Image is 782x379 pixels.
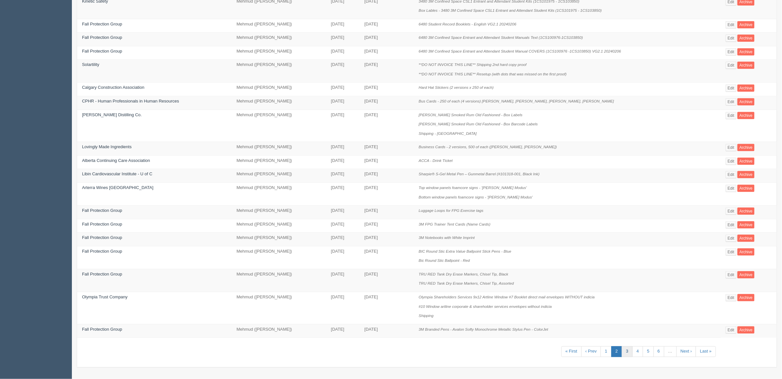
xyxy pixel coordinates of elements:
[738,21,755,28] a: Archive
[419,49,621,53] i: 6480 3M Confined Space Entrant and Attendant Student Manual COVERS (1CS100976 -1CS103850) VG2.1 2...
[738,144,755,151] a: Archive
[419,85,494,89] i: Hard Hat Stickers (2 versions x 250 of each)
[232,246,326,269] td: Mehmud ([PERSON_NAME])
[82,208,122,213] a: Fall Protection Group
[232,110,326,142] td: Mehmud ([PERSON_NAME])
[419,62,527,67] i: **DO NOT INVOICE THIS LINE** Shipping 2nd hard copy proof
[726,171,737,178] a: Edit
[359,219,414,233] td: [DATE]
[726,48,737,55] a: Edit
[738,158,755,165] a: Archive
[419,295,595,299] i: Olympia Shareholders Services 9x12 Artline Window #7 Booklet direct mail envelopes WITHOUT indicia
[419,258,470,262] i: Bic Round Stic Ballpoint - Red
[726,158,737,165] a: Edit
[359,142,414,156] td: [DATE]
[419,304,552,308] i: #10 Window artline corporate & shareholder services envelopes without indicia
[419,35,583,39] i: 6480 3M Confined Space Entrant and Attendant Student Manuals Text (1CS100976-1CS103850)
[82,144,132,149] a: Lovingly Made Ingredients
[232,219,326,233] td: Mehmud ([PERSON_NAME])
[643,346,654,357] a: 5
[82,99,179,103] a: CPHR - Human Professionals in Human Resources
[738,221,755,229] a: Archive
[232,324,326,338] td: Mehmud ([PERSON_NAME])
[232,60,326,83] td: Mehmud ([PERSON_NAME])
[359,246,414,269] td: [DATE]
[726,326,737,334] a: Edit
[82,222,122,227] a: Fall Protection Group
[326,292,360,324] td: [DATE]
[326,155,360,169] td: [DATE]
[726,235,737,242] a: Edit
[726,144,737,151] a: Edit
[82,112,142,117] a: [PERSON_NAME] Distilling Co.
[326,206,360,219] td: [DATE]
[419,249,511,253] i: BIC Round Stic Extra Value Ballpoint Stick Pens - Blue
[359,324,414,338] td: [DATE]
[232,269,326,292] td: Mehmud ([PERSON_NAME])
[326,142,360,156] td: [DATE]
[82,327,122,332] a: Fall Protection Group
[326,246,360,269] td: [DATE]
[326,219,360,233] td: [DATE]
[359,33,414,46] td: [DATE]
[419,158,453,163] i: ACCA - Drink Ticket
[359,233,414,246] td: [DATE]
[726,294,737,301] a: Edit
[326,83,360,96] td: [DATE]
[326,269,360,292] td: [DATE]
[581,346,601,357] a: ‹ Prev
[326,233,360,246] td: [DATE]
[326,19,360,33] td: [DATE]
[738,48,755,55] a: Archive
[419,281,514,285] i: TRU RED Tank Dry Erase Markers, Chisel Tip, Assorted
[82,35,122,40] a: Fall Protection Group
[738,326,755,334] a: Archive
[359,155,414,169] td: [DATE]
[419,172,540,176] i: Sharpie® S-Gel Metal Pen – Gunmetal Barrel (#101318-001, Black Ink)
[419,122,538,126] i: [PERSON_NAME] Smoked Rum Old Fashioned - Box Barcode Labels
[738,171,755,178] a: Archive
[326,182,360,205] td: [DATE]
[232,169,326,183] td: Mehmud ([PERSON_NAME])
[232,155,326,169] td: Mehmud ([PERSON_NAME])
[359,96,414,110] td: [DATE]
[738,235,755,242] a: Archive
[738,112,755,119] a: Archive
[654,346,664,357] a: 6
[726,62,737,69] a: Edit
[326,110,360,142] td: [DATE]
[326,46,360,60] td: [DATE]
[232,182,326,205] td: Mehmud ([PERSON_NAME])
[419,113,523,117] i: [PERSON_NAME] Smoked Rum Old Fashioned - Box Labels
[738,62,755,69] a: Archive
[419,72,567,76] i: **DO NOT INVOICE THIS LINE** Resetup (with dots that was missed on the first proof)
[82,272,122,276] a: Fall Protection Group
[419,327,548,331] i: 3M Branded Pens - Avalon Softy Monochrome Metallic Stylus Pen - ColorJet
[82,294,127,299] a: Olympia Trust Company
[232,46,326,60] td: Mehmud ([PERSON_NAME])
[419,313,434,318] i: Shipping
[726,221,737,229] a: Edit
[664,346,677,357] a: …
[232,96,326,110] td: Mehmud ([PERSON_NAME])
[726,98,737,105] a: Edit
[738,294,755,301] a: Archive
[82,85,144,90] a: Calgary Construction Association
[419,145,557,149] i: Business Cards - 2 versions, 500 of each ([PERSON_NAME], [PERSON_NAME])
[82,249,122,254] a: Fall Protection Group
[419,99,614,103] i: Bus Cards - 250 of each (4 versions) [PERSON_NAME], [PERSON_NAME], [PERSON_NAME], [PERSON_NAME]
[326,324,360,338] td: [DATE]
[232,206,326,219] td: Mehmud ([PERSON_NAME])
[419,208,484,213] i: Luggage Loops for FPG Exercise tags
[419,272,508,276] i: TRU RED Tank Dry Erase Markers, Chisel Tip, Black
[419,8,602,12] i: Box Lables - 3480 3M Confined Space CSL1 Entrant and Attendant Student Kits (1CS101975 - 1CS103850)
[738,98,755,105] a: Archive
[419,185,527,190] i: Top window panels foamcore signs - '[PERSON_NAME] Modus'
[622,346,633,357] a: 3
[738,35,755,42] a: Archive
[726,35,737,42] a: Edit
[359,110,414,142] td: [DATE]
[82,185,153,190] a: Arterra Wines [GEOGRAPHIC_DATA]
[232,19,326,33] td: Mehmud ([PERSON_NAME])
[359,292,414,324] td: [DATE]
